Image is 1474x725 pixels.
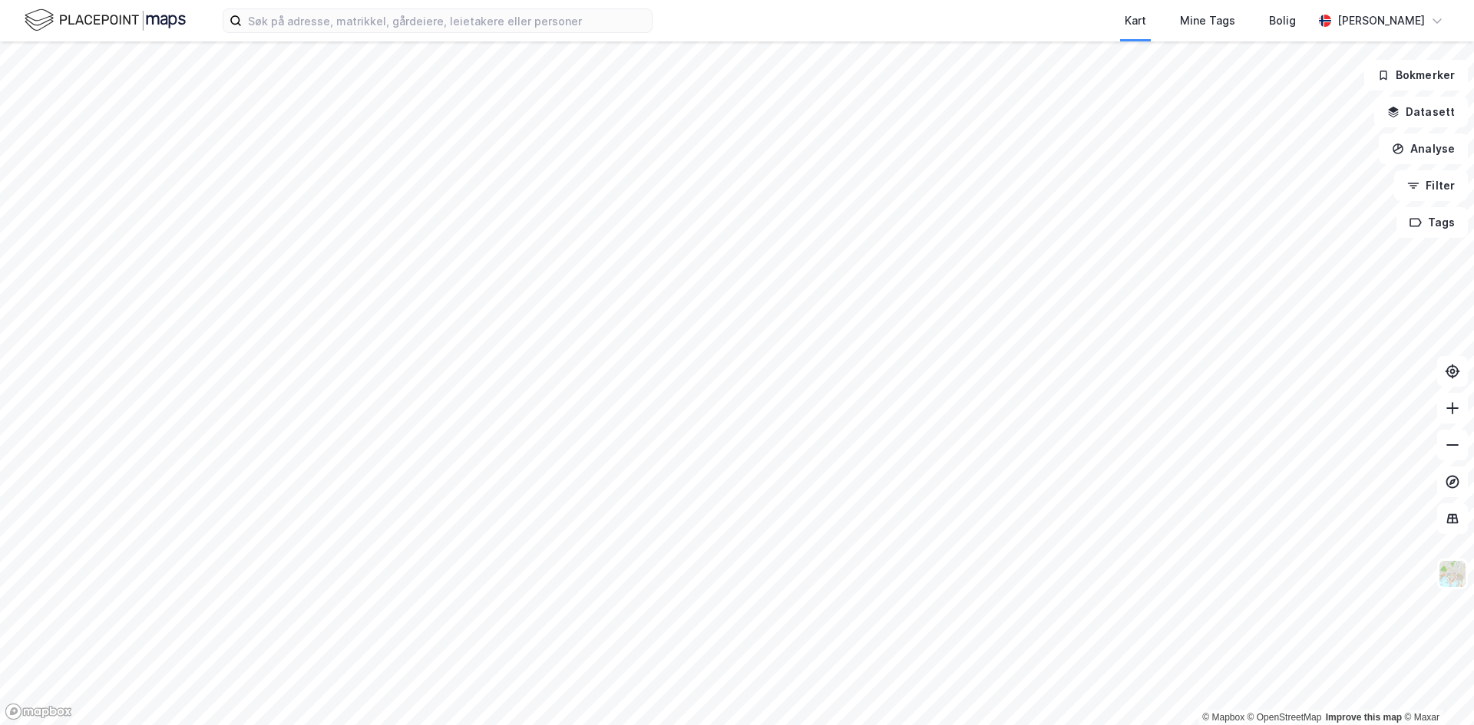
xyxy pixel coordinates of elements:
[1180,12,1235,30] div: Mine Tags
[1269,12,1296,30] div: Bolig
[1397,651,1474,725] iframe: Chat Widget
[1125,12,1146,30] div: Kart
[1337,12,1425,30] div: [PERSON_NAME]
[242,9,652,32] input: Søk på adresse, matrikkel, gårdeiere, leietakere eller personer
[25,7,186,34] img: logo.f888ab2527a4732fd821a326f86c7f29.svg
